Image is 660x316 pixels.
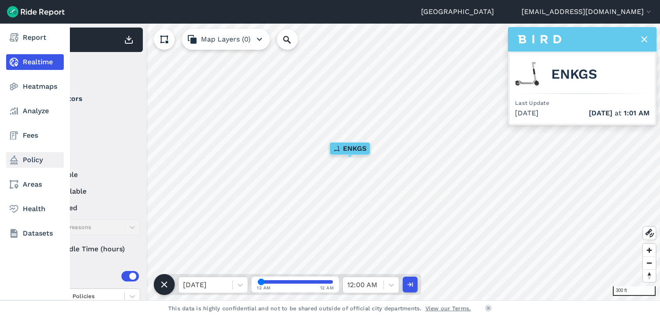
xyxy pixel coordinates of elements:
a: View our Terms. [425,304,471,313]
input: Search Location or Vehicles [277,29,312,50]
span: ENKGS [551,69,597,80]
span: at [589,108,650,118]
a: Report [6,30,64,45]
span: 12 AM [257,285,271,291]
a: Policy [6,152,64,168]
a: Health [6,201,64,217]
a: Realtime [6,54,64,70]
a: Datasets [6,226,64,241]
div: Filter [32,56,143,83]
div: 300 ft [613,286,656,296]
summary: Operators [35,87,139,111]
a: [GEOGRAPHIC_DATA] [421,7,494,17]
span: ENKGS [343,143,366,154]
img: Bird scooter [515,62,539,86]
button: Reset bearing to north [643,269,656,282]
a: Analyze [6,103,64,119]
button: Map Layers (0) [182,29,270,50]
label: Bird [35,111,140,122]
canvas: Map [28,24,660,300]
div: Idle Time (hours) [35,241,140,257]
div: [DATE] [515,108,650,118]
a: Heatmaps [6,79,64,94]
label: Lime [35,128,140,138]
button: Zoom out [643,257,656,269]
a: Fees [6,128,64,143]
summary: Status [35,145,139,170]
label: available [35,170,140,180]
img: Ride Report [7,6,65,17]
button: Zoom in [643,244,656,257]
summary: Areas [35,264,139,288]
button: [EMAIL_ADDRESS][DOMAIN_NAME] [522,7,653,17]
span: [DATE] [589,109,612,117]
label: unavailable [35,186,140,197]
div: Areas [47,271,139,281]
span: Last Update [515,100,549,106]
img: Bird [518,33,561,45]
a: Areas [6,177,64,192]
label: reserved [35,203,140,213]
span: 12 AM [320,285,334,291]
span: 1:01 AM [624,109,650,117]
